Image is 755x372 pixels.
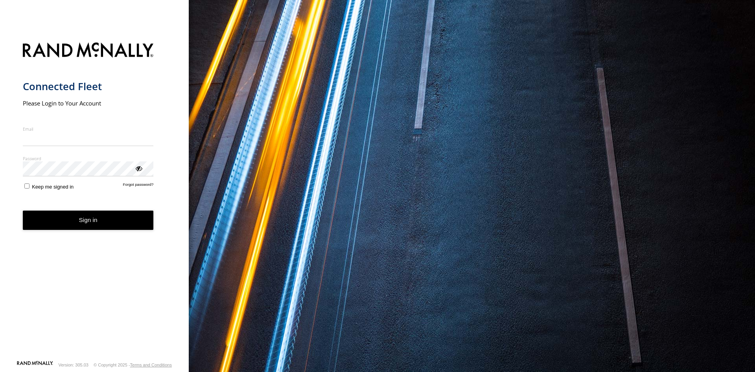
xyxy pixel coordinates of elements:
span: Keep me signed in [32,184,74,190]
a: Forgot password? [123,182,154,190]
div: Version: 305.03 [59,363,88,367]
a: Visit our Website [17,361,53,369]
div: © Copyright 2025 - [94,363,172,367]
h2: Please Login to Your Account [23,99,154,107]
div: ViewPassword [134,164,142,172]
input: Keep me signed in [24,183,29,189]
h1: Connected Fleet [23,80,154,93]
label: Password [23,155,154,161]
a: Terms and Conditions [130,363,172,367]
button: Sign in [23,211,154,230]
label: Email [23,126,154,132]
form: main [23,38,166,360]
img: Rand McNally [23,41,154,61]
